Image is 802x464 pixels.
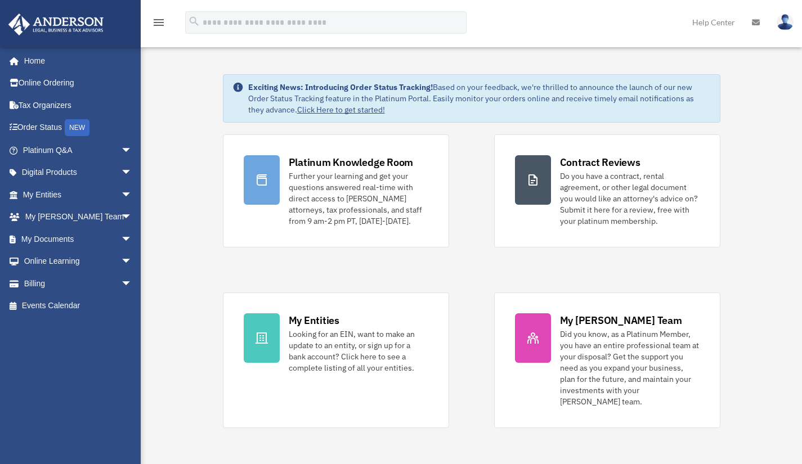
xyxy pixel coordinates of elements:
span: arrow_drop_down [121,228,144,251]
a: My Documentsarrow_drop_down [8,228,149,250]
img: Anderson Advisors Platinum Portal [5,13,107,35]
a: My Entitiesarrow_drop_down [8,183,149,206]
i: search [188,15,200,28]
div: Platinum Knowledge Room [289,155,414,169]
a: Events Calendar [8,295,149,317]
div: Looking for an EIN, want to make an update to an entity, or sign up for a bank account? Click her... [289,328,428,373]
a: Platinum Knowledge Room Further your learning and get your questions answered real-time with dire... [223,134,449,247]
a: My Entities Looking for an EIN, want to make an update to an entity, or sign up for a bank accoun... [223,292,449,428]
i: menu [152,16,165,29]
span: arrow_drop_down [121,161,144,184]
span: arrow_drop_down [121,183,144,206]
span: arrow_drop_down [121,139,144,162]
strong: Exciting News: Introducing Order Status Tracking! [248,82,433,92]
a: menu [152,20,165,29]
a: Tax Organizers [8,94,149,116]
a: Contract Reviews Do you have a contract, rental agreement, or other legal document you would like... [494,134,720,247]
a: My [PERSON_NAME] Team Did you know, as a Platinum Member, you have an entire professional team at... [494,292,720,428]
a: Online Learningarrow_drop_down [8,250,149,273]
span: arrow_drop_down [121,206,144,229]
div: Did you know, as a Platinum Member, you have an entire professional team at your disposal? Get th... [560,328,700,407]
a: Click Here to get started! [297,105,385,115]
a: Order StatusNEW [8,116,149,139]
div: Based on your feedback, we're thrilled to announce the launch of our new Order Status Tracking fe... [248,82,711,115]
div: Further your learning and get your questions answered real-time with direct access to [PERSON_NAM... [289,170,428,227]
a: Billingarrow_drop_down [8,272,149,295]
div: Contract Reviews [560,155,640,169]
div: My Entities [289,313,339,327]
a: My [PERSON_NAME] Teamarrow_drop_down [8,206,149,228]
a: Home [8,49,144,72]
a: Online Ordering [8,72,149,94]
div: Do you have a contract, rental agreement, or other legal document you would like an attorney's ad... [560,170,700,227]
a: Platinum Q&Aarrow_drop_down [8,139,149,161]
div: My [PERSON_NAME] Team [560,313,682,327]
img: User Pic [777,14,794,30]
span: arrow_drop_down [121,272,144,295]
span: arrow_drop_down [121,250,144,273]
div: NEW [65,119,89,136]
a: Digital Productsarrow_drop_down [8,161,149,184]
